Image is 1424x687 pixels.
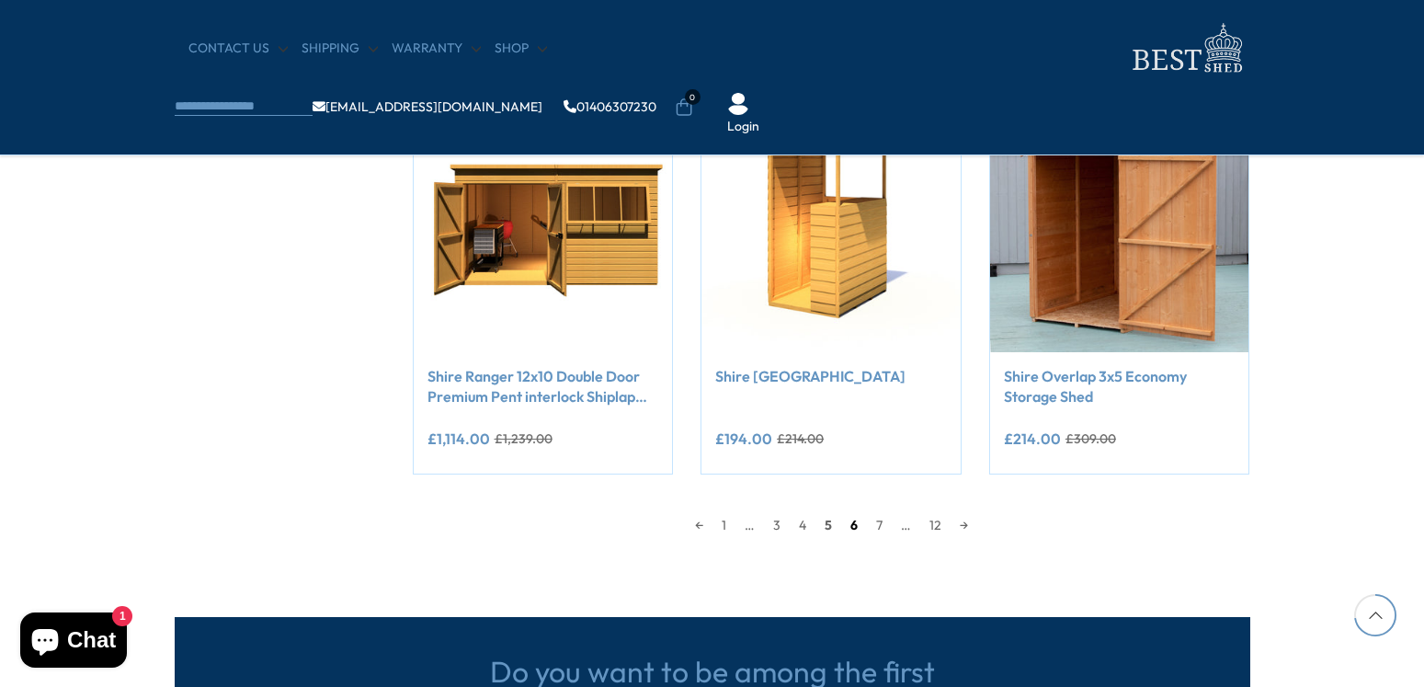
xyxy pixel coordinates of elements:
[313,100,542,113] a: [EMAIL_ADDRESS][DOMAIN_NAME]
[302,40,378,58] a: Shipping
[15,613,132,672] inbox-online-store-chat: Shopify online store chat
[841,511,867,539] a: 6
[790,511,815,539] a: 4
[427,431,490,446] ins: £1,114.00
[990,93,1249,352] img: Shire Overlap 3x5 Economy Storage Shed - Best Shed
[712,511,735,539] a: 1
[1065,432,1116,445] del: £309.00
[727,118,759,136] a: Login
[427,366,659,407] a: Shire Ranger 12x10 Double Door Premium Pent interlock Shiplap Shed
[777,432,824,445] del: £214.00
[715,366,947,386] a: Shire [GEOGRAPHIC_DATA]
[1122,18,1250,78] img: logo
[675,98,693,117] a: 0
[892,511,920,539] span: …
[920,511,951,539] a: 12
[951,511,977,539] a: →
[564,100,656,113] a: 01406307230
[815,511,841,539] span: 5
[1004,366,1236,407] a: Shire Overlap 3x5 Economy Storage Shed
[701,93,961,352] img: Shire Tiki Garden Bar - Best Shed
[727,93,749,115] img: User Icon
[735,511,764,539] span: …
[188,40,288,58] a: CONTACT US
[686,511,712,539] a: ←
[715,431,772,446] ins: £194.00
[1004,431,1061,446] ins: £214.00
[414,93,673,352] img: Shire Ranger 12x10 Double Door Premium Pent interlock Shiplap Shed - Best Shed
[685,89,701,105] span: 0
[495,432,553,445] del: £1,239.00
[495,40,547,58] a: Shop
[867,511,892,539] a: 7
[764,511,790,539] a: 3
[392,40,481,58] a: Warranty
